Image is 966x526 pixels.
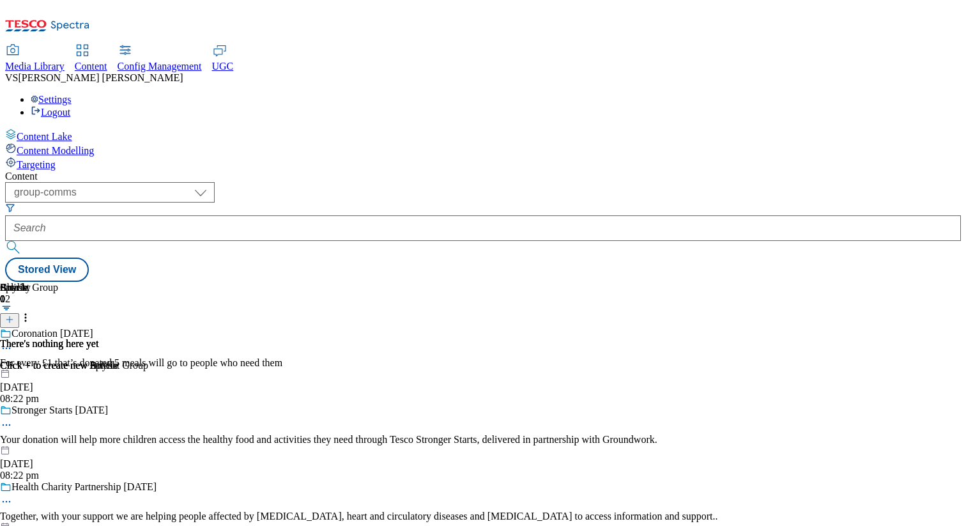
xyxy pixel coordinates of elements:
a: Settings [31,94,72,105]
span: Media Library [5,61,65,72]
span: Content [75,61,107,72]
span: Targeting [17,159,56,170]
span: VS [5,72,18,83]
svg: Search Filters [5,203,15,213]
div: Stronger Starts [DATE] [11,405,108,416]
a: Content Lake [5,128,961,143]
button: Stored View [5,258,89,282]
div: Content [5,171,961,182]
a: Content [75,45,107,72]
a: UGC [212,45,234,72]
span: UGC [212,61,234,72]
a: Config Management [118,45,202,72]
a: Logout [31,107,70,118]
span: [PERSON_NAME] [PERSON_NAME] [18,72,183,83]
div: Health Charity Partnership [DATE] [11,481,157,493]
span: Config Management [118,61,202,72]
a: Targeting [5,157,961,171]
span: Content Lake [17,131,72,142]
a: Media Library [5,45,65,72]
input: Search [5,215,961,241]
a: Content Modelling [5,143,961,157]
span: Content Modelling [17,145,94,156]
